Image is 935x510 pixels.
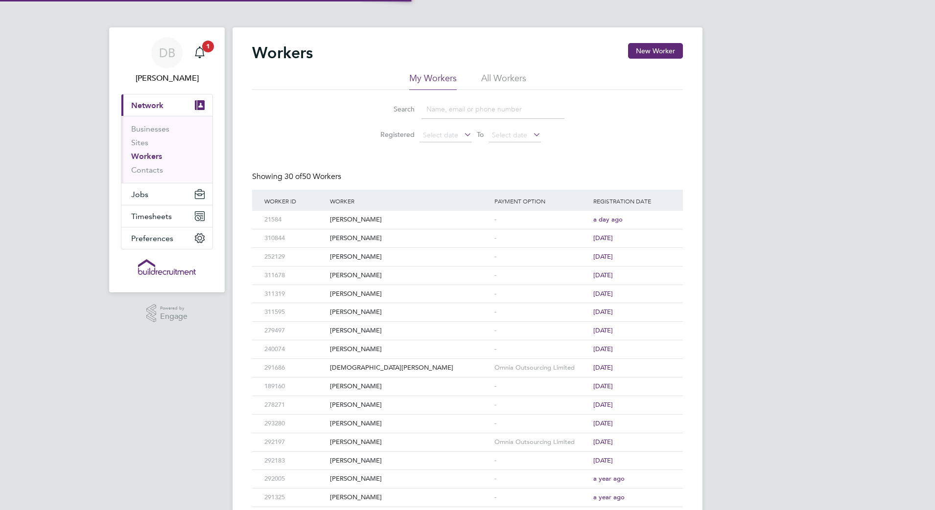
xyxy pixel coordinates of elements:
div: - [492,452,591,470]
div: [PERSON_NAME] [327,415,492,433]
a: Sites [131,138,148,147]
span: [DATE] [593,345,613,353]
span: David Blears [121,72,213,84]
div: 279497 [262,322,327,340]
div: 278271 [262,396,327,414]
span: [DATE] [593,289,613,298]
div: 291686 [262,359,327,377]
span: [DATE] [593,456,613,465]
a: Powered byEngage [146,304,188,323]
div: Worker ID [262,190,327,212]
div: 291325 [262,488,327,507]
div: - [492,211,591,229]
a: 21584[PERSON_NAME]-a day ago [262,210,673,219]
span: Jobs [131,190,148,199]
div: - [492,340,591,358]
div: 311595 [262,303,327,321]
div: [PERSON_NAME] [327,433,492,451]
div: [PERSON_NAME] [327,396,492,414]
a: 292183[PERSON_NAME]-[DATE] [262,451,673,460]
button: Preferences [121,227,212,249]
a: 189160[PERSON_NAME]-[DATE] [262,377,673,385]
a: Go to home page [121,259,213,275]
div: 293280 [262,415,327,433]
a: 279497[PERSON_NAME]-[DATE] [262,321,673,330]
div: - [492,488,591,507]
div: [PERSON_NAME] [327,266,492,285]
span: Network [131,101,164,110]
a: 292197[PERSON_NAME]Omnia Outsourcing Limited[DATE] [262,433,673,441]
div: Network [121,116,212,183]
div: 292005 [262,470,327,488]
span: a day ago [593,215,623,223]
span: Powered by [160,304,187,312]
a: 240074[PERSON_NAME]-[DATE] [262,340,673,348]
a: 292005[PERSON_NAME]-a year ago [262,469,673,478]
a: 311595[PERSON_NAME]-[DATE] [262,303,673,311]
label: Search [371,105,415,113]
span: [DATE] [593,382,613,390]
div: [PERSON_NAME] [327,303,492,321]
span: [DATE] [593,419,613,427]
div: - [492,285,591,303]
a: 293280[PERSON_NAME]-[DATE] [262,414,673,422]
div: - [492,470,591,488]
div: Showing [252,172,343,182]
span: a year ago [593,493,625,501]
div: [DEMOGRAPHIC_DATA][PERSON_NAME] [327,359,492,377]
span: [DATE] [593,271,613,279]
span: To [474,128,487,141]
div: 292197 [262,433,327,451]
div: [PERSON_NAME] [327,248,492,266]
span: 1 [202,41,214,52]
div: - [492,396,591,414]
span: [DATE] [593,363,613,372]
div: Worker [327,190,492,212]
span: Preferences [131,234,173,243]
div: [PERSON_NAME] [327,470,492,488]
span: Select date [423,131,458,139]
a: 311678[PERSON_NAME]-[DATE] [262,266,673,274]
div: [PERSON_NAME] [327,452,492,470]
span: DB [159,46,175,59]
div: - [492,415,591,433]
a: 1 [190,37,210,68]
span: [DATE] [593,326,613,334]
div: 252129 [262,248,327,266]
div: Registration Date [591,190,673,212]
span: 30 of [284,172,302,181]
div: Omnia Outsourcing Limited [492,433,591,451]
div: [PERSON_NAME] [327,488,492,507]
span: Timesheets [131,212,172,221]
img: buildrec-logo-retina.png [138,259,196,275]
a: 311319[PERSON_NAME]-[DATE] [262,285,673,293]
div: - [492,303,591,321]
label: Registered [371,130,415,139]
span: [DATE] [593,252,613,261]
div: [PERSON_NAME] [327,340,492,358]
span: [DATE] [593,438,613,446]
li: My Workers [409,72,457,90]
a: 291325[PERSON_NAME]-a year ago [262,488,673,496]
button: New Worker [628,43,683,59]
span: Engage [160,312,187,321]
button: Network [121,94,212,116]
li: All Workers [481,72,526,90]
span: [DATE] [593,308,613,316]
span: [DATE] [593,234,613,242]
div: - [492,266,591,285]
div: [PERSON_NAME] [327,211,492,229]
nav: Main navigation [109,27,225,292]
div: 21584 [262,211,327,229]
span: a year ago [593,474,625,483]
a: Contacts [131,165,163,175]
a: Businesses [131,124,169,133]
div: Omnia Outsourcing Limited [492,359,591,377]
a: DB[PERSON_NAME] [121,37,213,84]
div: - [492,229,591,247]
div: [PERSON_NAME] [327,377,492,396]
div: Payment Option [492,190,591,212]
div: [PERSON_NAME] [327,285,492,303]
span: [DATE] [593,400,613,409]
input: Name, email or phone number [421,100,564,119]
